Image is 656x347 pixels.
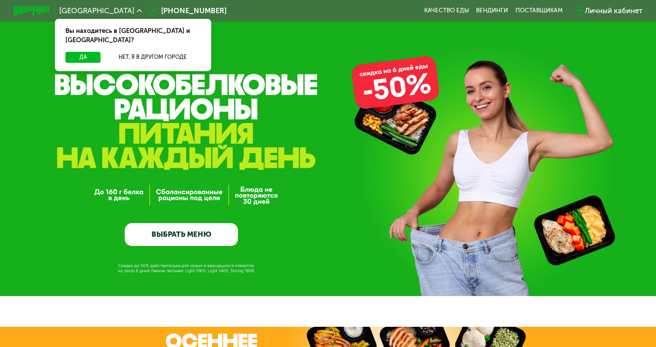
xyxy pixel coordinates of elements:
[424,7,469,14] a: Качество еды
[476,7,508,14] a: Вендинги
[585,5,642,16] div: Личный кабинет
[147,5,227,16] a: [PHONE_NUMBER]
[59,7,134,14] span: [GEOGRAPHIC_DATA]
[55,19,212,52] div: Вы находитесь в [GEOGRAPHIC_DATA] и [GEOGRAPHIC_DATA]?
[105,52,201,63] button: Нет, я в другом городе
[65,52,101,63] button: Да
[515,7,562,14] div: поставщикам
[125,223,238,246] a: ВЫБРАТЬ МЕНЮ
